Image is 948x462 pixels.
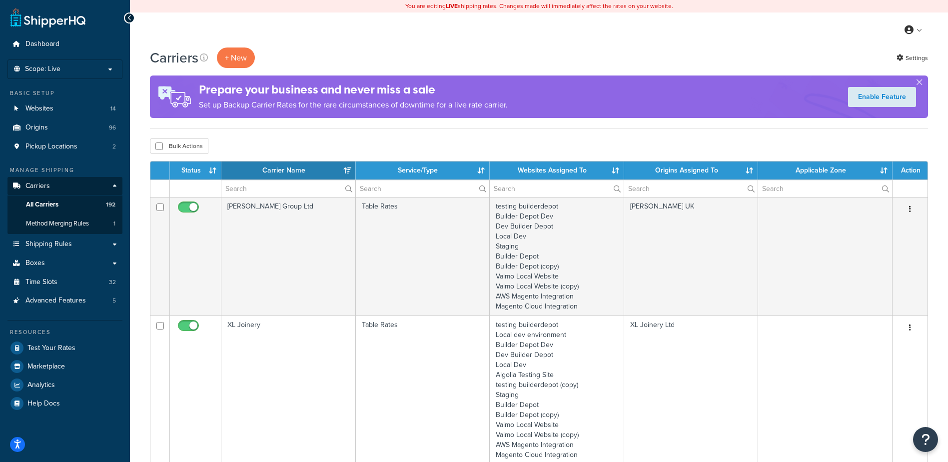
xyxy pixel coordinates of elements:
[7,118,122,137] a: Origins 96
[26,200,58,209] span: All Carriers
[7,177,122,195] a: Carriers
[25,240,72,248] span: Shipping Rules
[109,123,116,132] span: 96
[7,137,122,156] a: Pickup Locations 2
[624,180,758,197] input: Search
[27,362,65,371] span: Marketplace
[758,180,892,197] input: Search
[25,104,53,113] span: Websites
[913,427,938,452] button: Open Resource Center
[150,75,199,118] img: ad-rules-rateshop-fe6ec290ccb7230408bd80ed9643f0289d75e0ffd9eb532fc0e269fcd187b520.png
[199,81,508,98] h4: Prepare your business and never miss a sale
[25,259,45,267] span: Boxes
[150,48,198,67] h1: Carriers
[893,161,928,179] th: Action
[27,381,55,389] span: Analytics
[27,344,75,352] span: Test Your Rates
[25,65,60,73] span: Scope: Live
[25,278,57,286] span: Time Slots
[356,180,490,197] input: Search
[110,104,116,113] span: 14
[7,89,122,97] div: Basic Setup
[490,197,624,315] td: testing builderdepot Builder Depot Dev Dev Builder Depot Local Dev Staging Builder Depot Builder ...
[109,278,116,286] span: 32
[25,142,77,151] span: Pickup Locations
[7,291,122,310] li: Advanced Features
[106,200,115,209] span: 192
[10,7,85,27] a: ShipperHQ Home
[7,254,122,272] a: Boxes
[7,357,122,375] a: Marketplace
[221,197,356,315] td: [PERSON_NAME] Group Ltd
[7,339,122,357] a: Test Your Rates
[356,161,490,179] th: Service/Type: activate to sort column ascending
[113,219,115,228] span: 1
[112,142,116,151] span: 2
[490,161,624,179] th: Websites Assigned To: activate to sort column ascending
[25,123,48,132] span: Origins
[27,399,60,408] span: Help Docs
[7,328,122,336] div: Resources
[7,235,122,253] a: Shipping Rules
[221,180,355,197] input: Search
[7,273,122,291] li: Time Slots
[25,182,50,190] span: Carriers
[7,99,122,118] a: Websites 14
[150,138,208,153] button: Bulk Actions
[7,166,122,174] div: Manage Shipping
[7,214,122,233] a: Method Merging Rules 1
[7,195,122,214] a: All Carriers 192
[7,118,122,137] li: Origins
[112,296,116,305] span: 5
[848,87,916,107] a: Enable Feature
[624,161,759,179] th: Origins Assigned To: activate to sort column ascending
[7,177,122,234] li: Carriers
[25,296,86,305] span: Advanced Features
[7,137,122,156] li: Pickup Locations
[25,40,59,48] span: Dashboard
[221,161,356,179] th: Carrier Name: activate to sort column ascending
[7,376,122,394] a: Analytics
[446,1,458,10] b: LIVE
[897,51,928,65] a: Settings
[624,197,759,315] td: [PERSON_NAME] UK
[217,47,255,68] button: + New
[7,99,122,118] li: Websites
[758,161,893,179] th: Applicable Zone: activate to sort column ascending
[7,214,122,233] li: Method Merging Rules
[199,98,508,112] p: Set up Backup Carrier Rates for the rare circumstances of downtime for a live rate carrier.
[7,394,122,412] a: Help Docs
[7,195,122,214] li: All Carriers
[356,197,490,315] td: Table Rates
[26,219,89,228] span: Method Merging Rules
[490,180,624,197] input: Search
[170,161,221,179] th: Status: activate to sort column ascending
[7,35,122,53] a: Dashboard
[7,291,122,310] a: Advanced Features 5
[7,273,122,291] a: Time Slots 32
